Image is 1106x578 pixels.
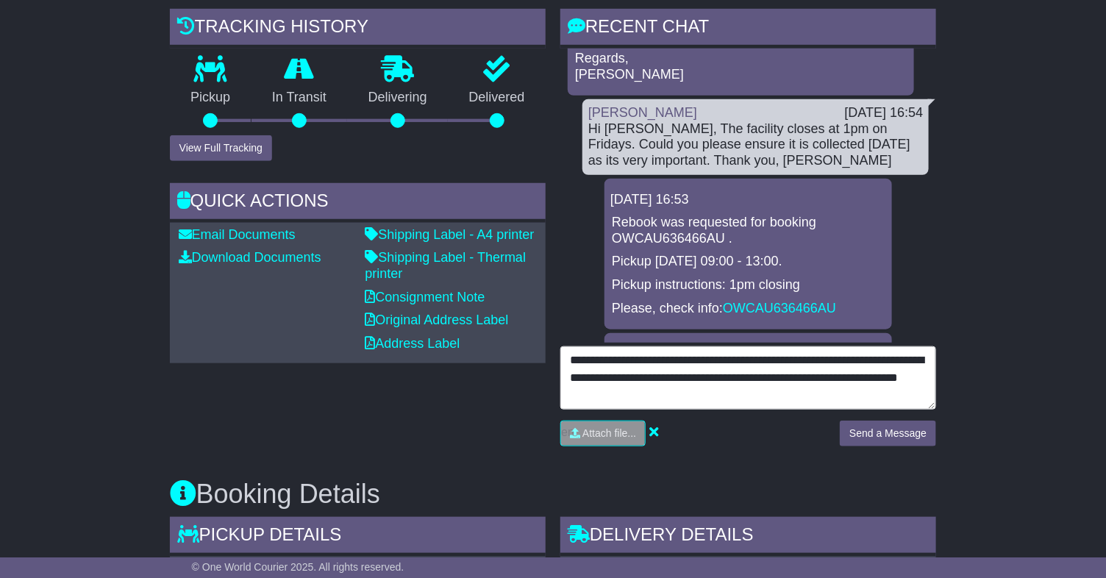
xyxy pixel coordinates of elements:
[170,90,251,106] p: Pickup
[612,215,885,246] p: Rebook was requested for booking OWCAU636466AU .
[170,183,546,223] div: Quick Actions
[845,105,924,121] div: [DATE] 16:54
[365,336,460,351] a: Address Label
[179,250,321,265] a: Download Documents
[251,90,348,106] p: In Transit
[840,421,936,446] button: Send a Message
[588,105,697,120] a: [PERSON_NAME]
[365,313,508,327] a: Original Address Label
[365,227,534,242] a: Shipping Label - A4 printer
[170,517,546,557] div: Pickup Details
[365,250,526,281] a: Shipping Label - Thermal printer
[612,254,885,270] p: Pickup [DATE] 09:00 - 13:00.
[560,9,936,49] div: RECENT CHAT
[170,135,272,161] button: View Full Tracking
[560,517,936,557] div: Delivery Details
[179,227,296,242] a: Email Documents
[192,561,404,573] span: © One World Courier 2025. All rights reserved.
[612,301,885,317] p: Please, check info:
[612,277,885,293] p: Pickup instructions: 1pm closing
[365,290,485,304] a: Consignment Note
[170,9,546,49] div: Tracking history
[347,90,448,106] p: Delivering
[588,121,923,169] div: Hi [PERSON_NAME], The facility closes at 1pm on Fridays. Could you please ensure it is collected ...
[610,192,886,208] div: [DATE] 16:53
[448,90,546,106] p: Delivered
[170,479,937,509] h3: Booking Details
[723,301,836,315] a: OWCAU636466AU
